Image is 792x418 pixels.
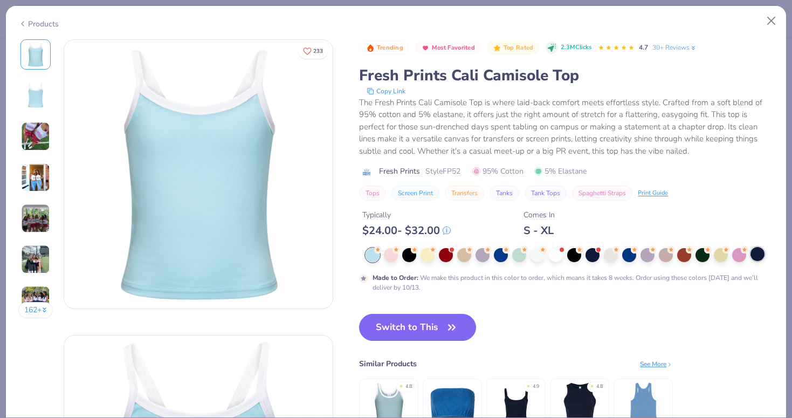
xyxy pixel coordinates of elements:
[373,273,774,292] div: We make this product in this color to order, which means it takes 8 weeks. Order using these colo...
[490,186,519,201] button: Tanks
[638,189,668,198] div: Print Guide
[415,41,480,55] button: Badge Button
[493,44,501,52] img: Top Rated sort
[425,166,460,177] span: Style FP52
[18,302,53,318] button: 162+
[373,273,418,282] strong: Made to Order :
[526,383,531,387] div: ★
[359,358,417,369] div: Similar Products
[377,45,403,51] span: Trending
[298,43,328,59] button: Like
[524,224,555,237] div: S - XL
[359,314,476,341] button: Switch to This
[359,168,374,176] img: brand logo
[421,44,430,52] img: Most Favorited sort
[761,11,782,31] button: Close
[572,186,632,201] button: Spaghetti Straps
[432,45,475,51] span: Most Favorited
[504,45,534,51] span: Top Rated
[391,186,439,201] button: Screen Print
[640,359,673,369] div: See More
[639,43,648,52] span: 4.7
[21,245,50,274] img: User generated content
[359,65,774,86] div: Fresh Prints Cali Camisole Top
[64,40,333,309] img: Front
[487,41,539,55] button: Badge Button
[366,44,375,52] img: Trending sort
[399,383,403,387] div: ★
[445,186,484,201] button: Transfers
[598,39,635,57] div: 4.7 Stars
[533,383,539,390] div: 4.9
[590,383,594,387] div: ★
[534,166,587,177] span: 5% Elastane
[652,43,697,52] a: 30+ Reviews
[359,186,386,201] button: Tops
[362,224,451,237] div: $ 24.00 - $ 32.00
[360,41,409,55] button: Badge Button
[18,18,59,30] div: Products
[21,122,50,151] img: User generated content
[23,42,49,67] img: Front
[359,97,774,157] div: The Fresh Prints Cali Camisole Top is where laid-back comfort meets effortless style. Crafted fro...
[362,209,451,221] div: Typically
[21,286,50,315] img: User generated content
[21,204,50,233] img: User generated content
[524,209,555,221] div: Comes In
[596,383,603,390] div: 4.8
[561,43,591,52] span: 2.3M Clicks
[405,383,412,390] div: 4.8
[525,186,567,201] button: Tank Tops
[23,83,49,108] img: Back
[363,86,409,97] button: copy to clipboard
[472,166,524,177] span: 95% Cotton
[379,166,420,177] span: Fresh Prints
[21,163,50,192] img: User generated content
[313,49,323,54] span: 233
